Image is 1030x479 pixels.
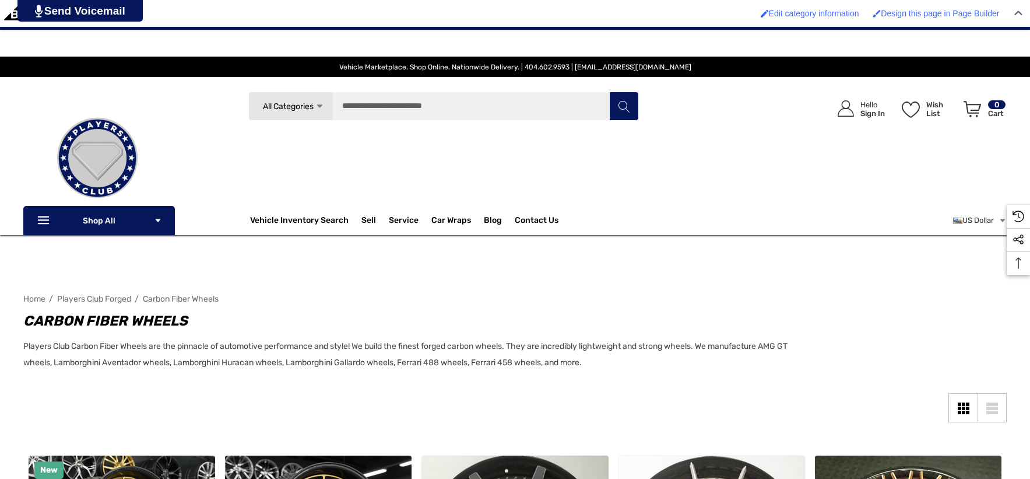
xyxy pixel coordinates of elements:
span: All Categories [262,102,313,111]
svg: Review Your Cart [964,101,981,117]
a: USD [953,209,1007,232]
a: Wish List Wish List [897,89,958,129]
a: Sign in [824,89,891,129]
a: Enabled brush for category edit Edit category information [755,3,865,24]
a: Service [389,215,419,228]
p: Hello [860,100,885,109]
svg: Recently Viewed [1013,211,1024,222]
p: Cart [988,109,1006,118]
span: Sell [361,215,376,228]
span: Edit category information [769,9,859,18]
span: Car Wraps [431,215,471,228]
a: Vehicle Inventory Search [250,215,349,228]
a: Car Wraps [431,209,484,232]
img: PjwhLS0gR2VuZXJhdG9yOiBHcmF2aXQuaW8gLS0+PHN2ZyB4bWxucz0iaHR0cDovL3d3dy53My5vcmcvMjAwMC9zdmciIHhtb... [35,5,43,18]
a: All Categories Icon Arrow Down Icon Arrow Up [248,92,333,121]
a: List View [978,393,1007,422]
a: Blog [484,215,502,228]
p: 0 [988,100,1006,109]
span: New [40,465,58,475]
svg: Wish List [902,102,920,118]
h1: Carbon Fiber Wheels [23,310,814,331]
a: Sell [361,209,389,232]
a: Contact Us [515,215,558,228]
a: Home [23,294,45,304]
img: Players Club | Cars For Sale [39,100,156,216]
button: Search [609,92,638,121]
p: Shop All [23,206,175,235]
svg: Social Media [1013,234,1024,246]
svg: Top [1007,257,1030,269]
a: Grid View [948,393,978,422]
svg: Icon User Account [838,100,854,117]
p: Sign In [860,109,885,118]
img: Enabled brush for category edit [761,9,769,18]
img: Enabled brush for page builder edit. [873,9,881,18]
a: Enabled brush for page builder edit. Design this page in Page Builder [867,3,1005,24]
img: Close Admin Bar [1014,11,1022,16]
a: Players Club Forged [57,294,131,304]
span: Design this page in Page Builder [881,9,999,18]
svg: Icon Arrow Down [315,102,324,111]
p: Players Club Carbon Fiber Wheels are the pinnacle of automotive performance and style! We build t... [23,338,814,371]
svg: Icon Line [36,214,54,228]
a: Cart with 0 items [958,89,1007,134]
svg: Icon Arrow Down [154,216,162,225]
a: Carbon Fiber Wheels [143,294,219,304]
p: Wish List [926,100,957,118]
nav: Breadcrumb [23,289,1007,309]
span: Vehicle Marketplace. Shop Online. Nationwide Delivery. | 404.602.9593 | [EMAIL_ADDRESS][DOMAIN_NAME] [339,63,691,71]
